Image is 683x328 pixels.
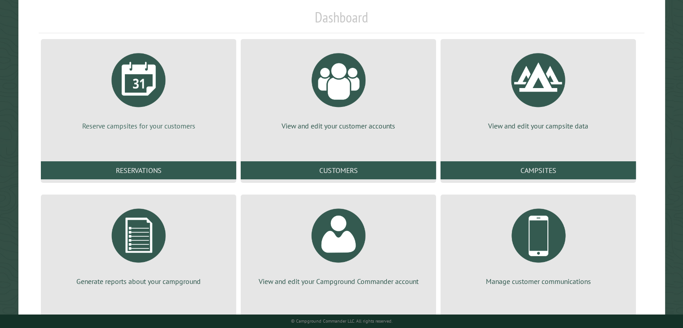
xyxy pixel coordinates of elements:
[41,161,236,179] a: Reservations
[291,318,392,324] small: © Campground Commander LLC. All rights reserved.
[451,121,625,131] p: View and edit your campsite data
[251,276,425,286] p: View and edit your Campground Commander account
[39,9,644,33] h1: Dashboard
[52,202,225,286] a: Generate reports about your campground
[251,121,425,131] p: View and edit your customer accounts
[52,46,225,131] a: Reserve campsites for your customers
[451,202,625,286] a: Manage customer communications
[251,202,425,286] a: View and edit your Campground Commander account
[241,161,436,179] a: Customers
[52,121,225,131] p: Reserve campsites for your customers
[52,276,225,286] p: Generate reports about your campground
[441,161,636,179] a: Campsites
[451,46,625,131] a: View and edit your campsite data
[251,46,425,131] a: View and edit your customer accounts
[451,276,625,286] p: Manage customer communications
